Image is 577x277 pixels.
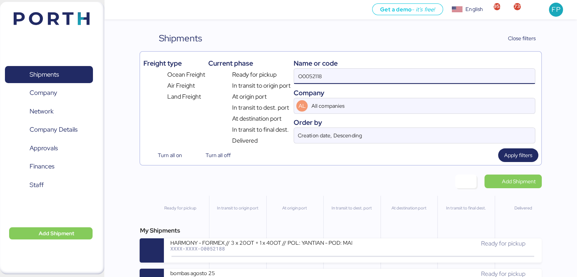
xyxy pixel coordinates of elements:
span: AL [299,102,306,110]
span: Delivered [232,136,258,145]
button: Add Shipment [9,227,93,239]
div: English [465,5,483,13]
div: Current phase [208,58,291,68]
span: In transit to final dest. [232,125,289,134]
span: Land Freight [167,92,201,101]
span: At destination port [232,114,281,123]
span: Apply filters [504,151,532,160]
span: Ready for pickup [232,70,277,79]
button: Turn all on [143,148,188,162]
span: Approvals [30,143,58,154]
span: Ocean Freight [167,70,205,79]
a: Network [5,103,93,120]
span: In transit to dest. port [232,103,289,112]
div: Company [294,88,535,98]
span: Air Freight [167,81,195,90]
span: Turn all off [206,151,231,160]
a: Staff [5,176,93,194]
button: Menu [109,3,122,16]
div: In transit to dest. port [327,205,377,211]
button: Close filters [492,31,542,45]
div: Name or code [294,58,535,68]
div: My Shipments [140,226,541,235]
div: In transit to final dest. [441,205,491,211]
span: Company Details [30,124,77,135]
div: Delivered [498,205,548,211]
span: Shipments [30,69,59,80]
span: Staff [30,179,44,190]
span: Add Shipment [502,177,536,186]
div: HARMONY - FORMEX // 3 x 20OT + 1 x 40OT // POL: YANTIAN - POD: MANZANILLO // HBL: HSS1555 - MBL: ... [170,239,352,246]
span: Network [30,106,53,117]
div: XXXX-XXXX-O0052188 [170,246,352,251]
div: Ready for pickup [155,205,205,211]
span: Company [30,87,57,98]
a: Shipments [5,66,93,83]
button: Apply filters [498,148,538,162]
div: In transit to origin port [212,205,263,211]
div: bombas agosto 25 [170,269,352,276]
span: In transit to origin port [232,81,291,90]
span: Finances [30,161,54,172]
span: Add Shipment [39,229,74,238]
span: Turn all on [158,151,182,160]
button: Turn all off [191,148,237,162]
input: AL [310,98,513,113]
div: At destination port [384,205,434,211]
div: Order by [294,117,535,127]
a: Approvals [5,140,93,157]
a: Add Shipment [484,175,542,188]
span: Close filters [508,34,536,43]
span: FP [552,5,560,14]
div: Freight type [143,58,205,68]
div: Shipments [159,31,202,45]
a: Company [5,84,93,102]
span: Ready for pickup [481,239,525,247]
div: At origin port [270,205,320,211]
a: Finances [5,158,93,175]
a: Company Details [5,121,93,138]
span: At origin port [232,92,267,101]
